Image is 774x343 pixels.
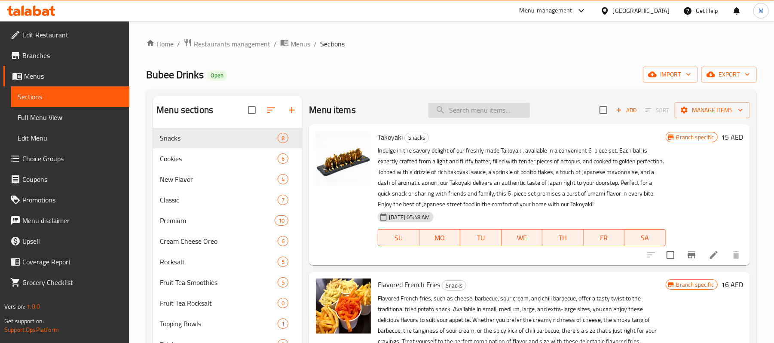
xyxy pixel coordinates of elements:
div: Open [207,70,227,81]
div: items [278,195,288,205]
a: Grocery Checklist [3,272,129,293]
button: delete [726,245,746,265]
span: Restaurants management [194,39,270,49]
span: export [708,69,750,80]
a: Menus [280,38,310,49]
span: Rocksalt [160,257,278,267]
li: / [177,39,180,49]
div: Snacks [404,133,429,143]
div: Fruit Tea Smoothies5 [153,272,302,293]
span: TU [464,232,498,244]
span: Sort sections [261,100,281,120]
div: Snacks [442,280,466,291]
span: 6 [278,237,288,245]
span: Branch specific [673,281,717,289]
span: 1.0.0 [27,301,40,312]
input: search [428,103,530,118]
div: items [278,277,288,288]
span: Snacks [442,281,466,291]
span: Edit Restaurant [22,30,122,40]
div: Classic7 [153,190,302,210]
button: FR [584,229,625,246]
button: TU [460,229,502,246]
span: 8 [278,134,288,142]
span: 6 [278,155,288,163]
span: Fruit Tea Rocksalt [160,298,278,308]
div: items [275,215,288,226]
span: Snacks [160,133,278,143]
div: items [278,174,288,184]
span: Add item [612,104,640,117]
span: Full Menu View [18,112,122,122]
button: Branch-specific-item [681,245,702,265]
span: Sections [320,39,345,49]
span: Classic [160,195,278,205]
div: items [278,133,288,143]
a: Edit menu item [709,250,719,260]
div: Cream Cheese Oreo6 [153,231,302,251]
div: Cookies6 [153,148,302,169]
button: MO [419,229,461,246]
span: Bubee Drinks [146,65,204,84]
span: 10 [275,217,288,225]
h6: 15 AED [721,131,743,143]
span: SA [628,232,662,244]
div: items [278,298,288,308]
div: Cookies [160,153,278,164]
span: Select section first [640,104,675,117]
div: Snacks8 [153,128,302,148]
a: Promotions [3,190,129,210]
button: SA [624,229,666,246]
button: Add [612,104,640,117]
a: Menu disclaimer [3,210,129,231]
span: Select section [594,101,612,119]
div: New Flavor4 [153,169,302,190]
div: Premium [160,215,275,226]
span: Version: [4,301,25,312]
a: Edit Menu [11,128,129,148]
div: Topping Bowls [160,318,278,329]
span: Menus [24,71,122,81]
img: Takoyaki [316,131,371,186]
span: 4 [278,175,288,184]
span: 5 [278,279,288,287]
span: Grocery Checklist [22,277,122,288]
a: Home [146,39,174,49]
span: import [650,69,691,80]
span: Choice Groups [22,153,122,164]
span: Coupons [22,174,122,184]
span: Menus [291,39,310,49]
span: 5 [278,258,288,266]
span: MO [423,232,457,244]
span: Manage items [682,105,743,116]
a: Support.OpsPlatform [4,324,59,335]
span: Upsell [22,236,122,246]
div: Menu-management [520,6,572,16]
button: import [643,67,698,83]
span: WE [505,232,539,244]
a: Restaurants management [184,38,270,49]
span: TH [546,232,580,244]
span: Promotions [22,195,122,205]
span: Menu disclaimer [22,215,122,226]
button: TH [542,229,584,246]
div: Premium10 [153,210,302,231]
span: SU [382,232,416,244]
span: Cream Cheese Oreo [160,236,278,246]
img: Flavored French Fries [316,279,371,334]
a: Coverage Report [3,251,129,272]
div: Fruit Tea Rocksalt0 [153,293,302,313]
span: Fruit Tea Smoothies [160,277,278,288]
span: Takoyaki [378,131,403,144]
li: / [314,39,317,49]
span: 7 [278,196,288,204]
div: New Flavor [160,174,278,184]
button: Add section [281,100,302,120]
a: Coupons [3,169,129,190]
span: M [759,6,764,15]
span: Add [615,105,638,115]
